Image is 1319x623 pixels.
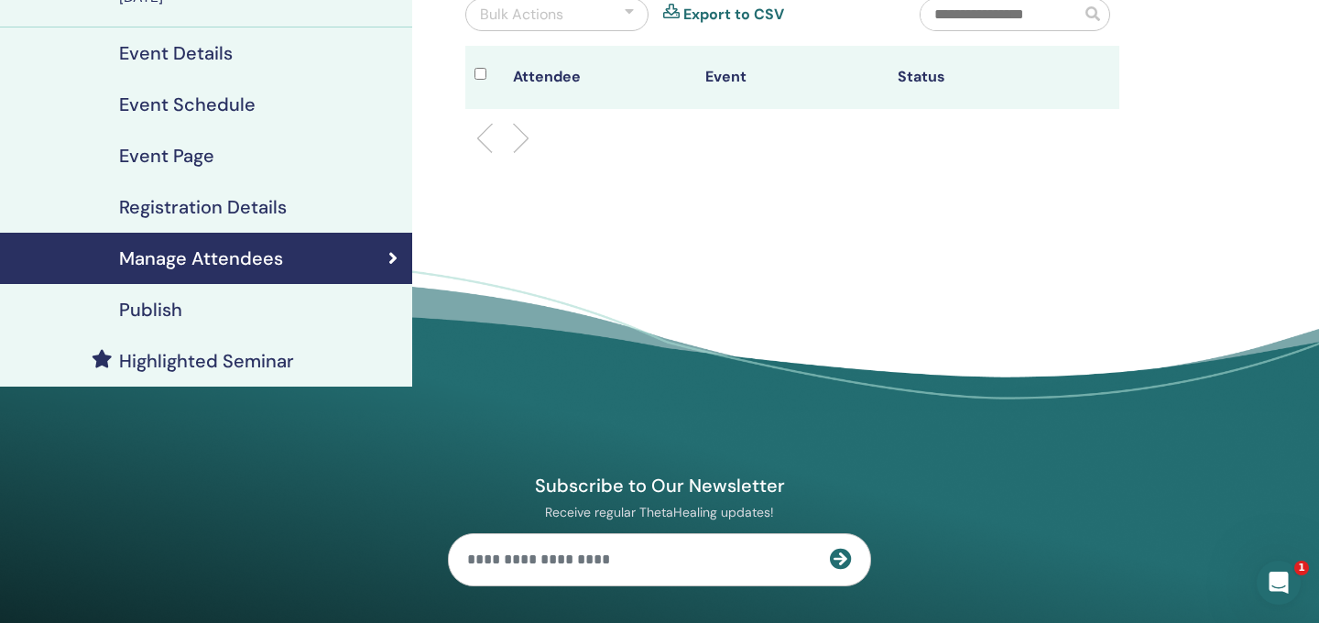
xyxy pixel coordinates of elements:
h4: Manage Attendees [119,247,283,269]
h4: Highlighted Seminar [119,350,294,372]
iframe: Intercom live chat [1257,561,1301,605]
th: Event [696,46,888,109]
h4: Event Page [119,145,214,167]
span: 1 [1294,561,1309,575]
a: Export to CSV [683,4,784,26]
p: Receive regular ThetaHealing updates! [448,504,871,520]
h4: Publish [119,299,182,321]
th: Status [888,46,1081,109]
th: Attendee [504,46,696,109]
h4: Subscribe to Our Newsletter [448,474,871,497]
div: Bulk Actions [480,4,563,26]
h4: Event Schedule [119,93,256,115]
h4: Registration Details [119,196,287,218]
h4: Event Details [119,42,233,64]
